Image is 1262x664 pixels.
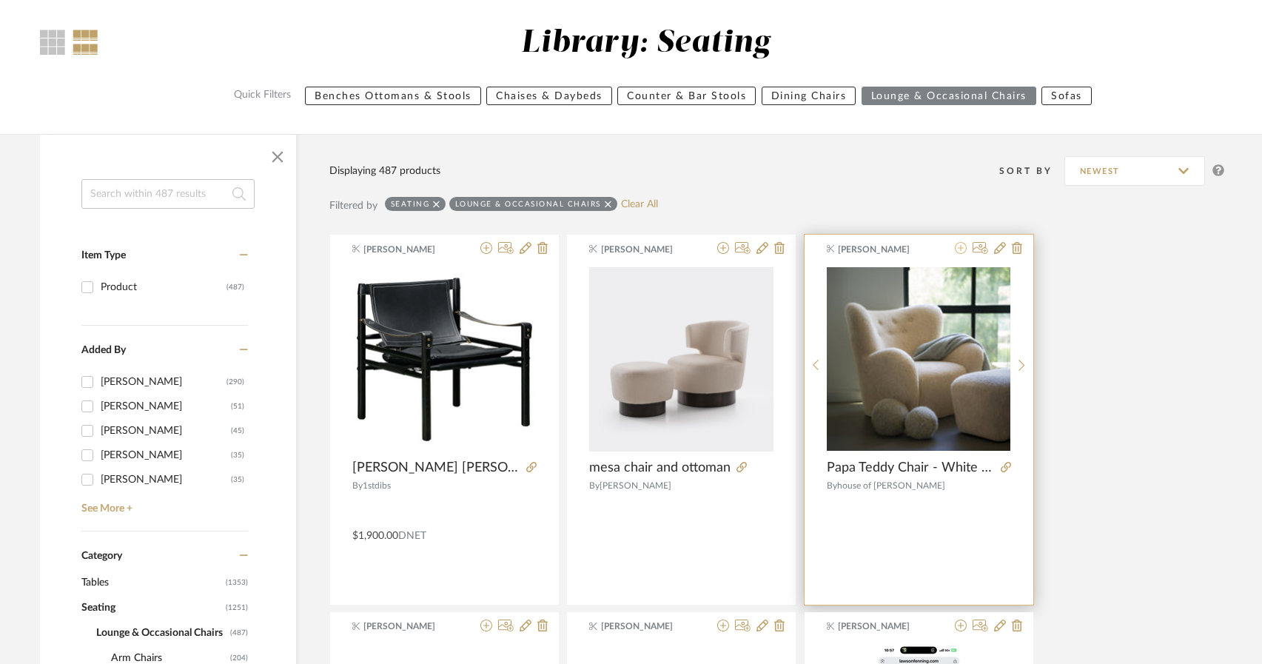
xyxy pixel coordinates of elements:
div: Lounge & Occasional Chairs [455,199,601,209]
button: Sofas [1041,87,1092,105]
div: [PERSON_NAME] [101,419,231,443]
span: Papa Teddy Chair - White Boucle [827,460,995,476]
img: mesa chair and ottoman [589,267,773,452]
div: (35) [231,443,244,467]
div: Seating [391,199,430,209]
div: [PERSON_NAME] [101,370,226,394]
span: 1stdibs [363,481,391,490]
span: [PERSON_NAME] [363,620,457,633]
div: Displaying 487 products [329,163,440,179]
span: Seating [81,595,222,620]
span: Tables [81,570,222,595]
span: (1353) [226,571,248,594]
div: (51) [231,395,244,418]
div: Sort By [999,164,1064,178]
span: By [589,481,600,490]
span: DNET [398,531,426,541]
div: (35) [231,468,244,492]
div: Filtered by [329,198,377,214]
span: [PERSON_NAME] [363,243,457,256]
span: [PERSON_NAME] [600,481,671,490]
img: Papa Teddy Chair - White Boucle [827,267,1010,451]
span: (1251) [226,596,248,620]
button: Dining Chairs [762,87,856,105]
div: Library: Seating [521,24,771,62]
span: Category [81,550,122,563]
span: [PERSON_NAME] [838,243,931,256]
span: mesa chair and ottoman [589,460,731,476]
span: Lounge & Occasional Chairs [96,620,226,645]
span: Item Type [81,250,126,261]
label: Quick Filters [225,87,300,105]
img: Arne norell safai lounge chair [352,267,537,452]
a: Clear All [621,198,658,211]
div: 0 [827,266,1010,452]
div: Product [101,275,226,299]
div: (487) [226,275,244,299]
span: [PERSON_NAME] [601,620,694,633]
button: Close [263,142,292,172]
span: By [827,481,837,490]
span: (487) [230,621,248,645]
button: Chaises & Daybeds [486,87,612,105]
input: Search within 487 results [81,179,255,209]
div: [PERSON_NAME] [101,468,231,492]
span: [PERSON_NAME] [838,620,931,633]
span: $1,900.00 [352,531,398,541]
span: house of [PERSON_NAME] [837,481,945,490]
div: [PERSON_NAME] [101,395,231,418]
button: Benches Ottomans & Stools [305,87,481,105]
span: [PERSON_NAME] [601,243,694,256]
div: (290) [226,370,244,394]
div: [PERSON_NAME] [101,443,231,467]
a: See More + [78,492,248,515]
span: [PERSON_NAME] [PERSON_NAME] lounge chair [352,460,520,476]
button: Counter & Bar Stools [617,87,756,105]
div: (45) [231,419,244,443]
span: By [352,481,363,490]
span: Added By [81,345,126,355]
button: Lounge & Occasional Chairs [862,87,1036,105]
